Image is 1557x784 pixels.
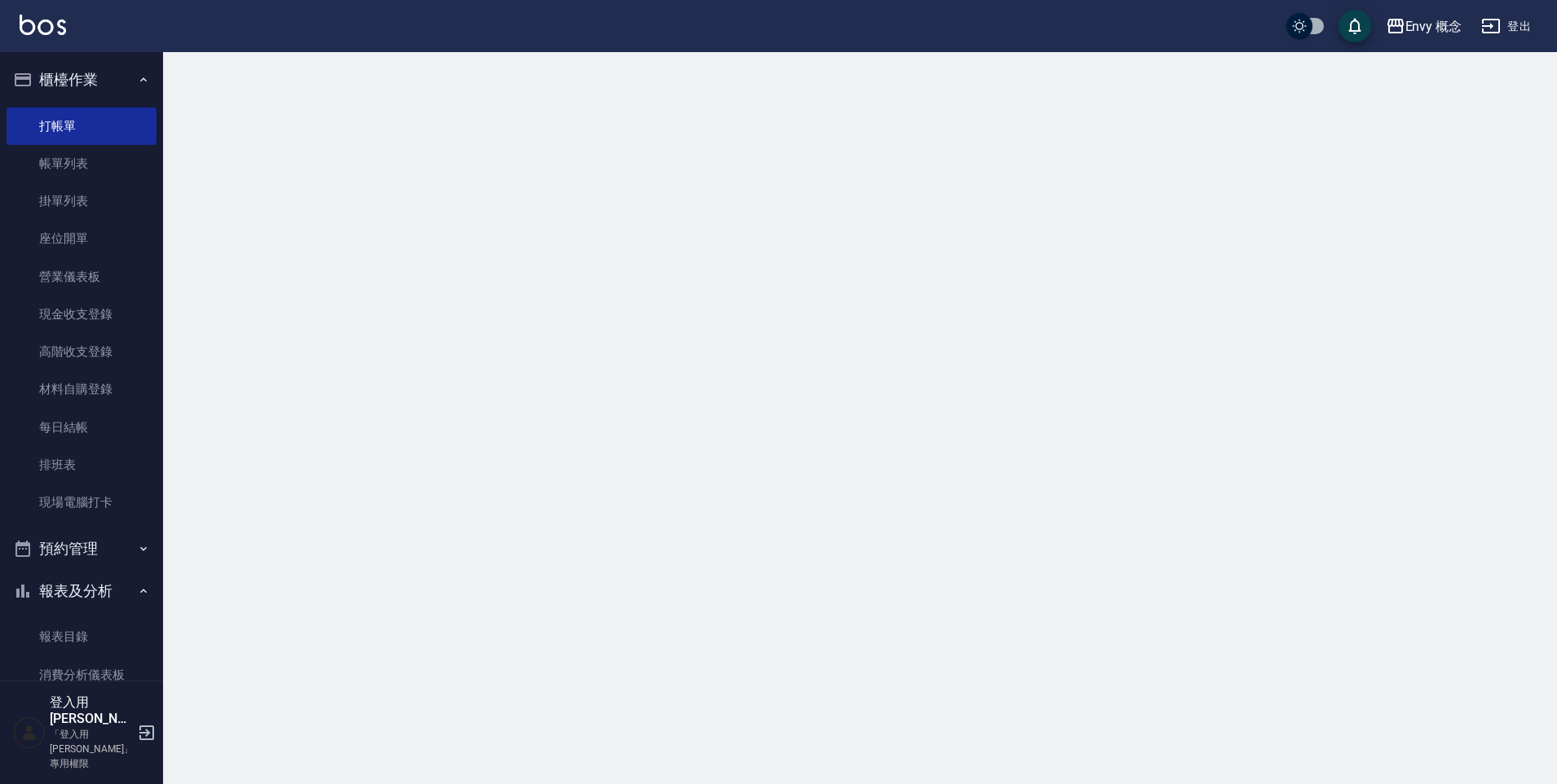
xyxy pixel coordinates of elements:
a: 掛單列表 [7,182,157,220]
a: 營業儀表板 [7,258,157,296]
button: Envy 概念 [1379,10,1469,43]
a: 座位開單 [7,220,157,257]
a: 高階收支登錄 [7,333,157,370]
a: 打帳單 [7,107,157,145]
button: 登出 [1475,11,1537,42]
a: 報表目錄 [7,618,157,655]
button: save [1339,10,1371,42]
img: Person [13,716,46,749]
a: 現場電腦打卡 [7,484,157,521]
p: 「登入用[PERSON_NAME]」專用權限 [50,727,133,771]
h5: 登入用[PERSON_NAME] [50,694,133,727]
a: 現金收支登錄 [7,296,157,333]
a: 帳單列表 [7,145,157,182]
a: 每日結帳 [7,409,157,446]
a: 消費分析儀表板 [7,656,157,694]
a: 排班表 [7,446,157,484]
button: 報表及分析 [7,570,157,612]
img: Logo [20,15,66,35]
button: 預約管理 [7,528,157,570]
button: 櫃檯作業 [7,59,157,101]
a: 材料自購登錄 [7,370,157,408]
div: Envy 概念 [1405,16,1462,37]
